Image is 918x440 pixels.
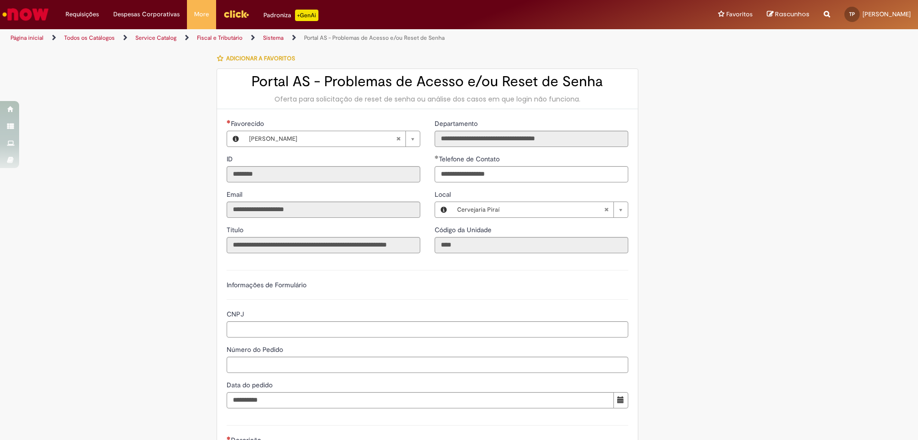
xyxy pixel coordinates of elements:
a: Service Catalog [135,34,176,42]
span: Data do pedido [227,381,274,389]
span: Somente leitura - Email [227,190,244,199]
input: Departamento [435,131,628,147]
input: Data do pedido [227,392,614,408]
button: Adicionar a Favoritos [217,48,300,68]
a: Sistema [263,34,284,42]
input: Telefone de Contato [435,166,628,182]
button: Local, Visualizar este registro Cervejaria Piraí [435,202,452,217]
label: Somente leitura - Email [227,190,244,199]
abbr: Limpar campo Local [599,202,613,217]
span: [PERSON_NAME] [863,10,911,18]
span: TP [849,11,855,17]
input: Título [227,237,420,253]
input: Email [227,202,420,218]
span: Obrigatório Preenchido [227,120,231,124]
a: Página inicial [11,34,44,42]
img: click_logo_yellow_360x200.png [223,7,249,21]
span: Obrigatório Preenchido [435,155,439,159]
span: Somente leitura - ID [227,155,235,163]
span: Necessários [227,436,231,440]
span: Cervejaria Piraí [457,202,604,217]
a: [PERSON_NAME]Limpar campo Favorecido [244,131,420,147]
h2: Portal AS - Problemas de Acesso e/ou Reset de Senha [227,74,628,90]
span: More [194,10,209,19]
span: Rascunhos [775,10,809,19]
input: CNPJ [227,321,628,338]
ul: Trilhas de página [7,29,605,47]
span: Número do Pedido [227,345,285,354]
label: Informações de Formulário [227,281,306,289]
span: Necessários - Favorecido [231,119,266,128]
img: ServiceNow [1,5,50,24]
span: [PERSON_NAME] [249,131,396,147]
button: Favorecido, Visualizar este registro Thiago Figueiredo Pereira [227,131,244,147]
div: Padroniza [263,10,318,21]
p: +GenAi [295,10,318,21]
label: Somente leitura - Título [227,225,245,235]
label: Somente leitura - ID [227,154,235,164]
a: Fiscal e Tributário [197,34,242,42]
a: Rascunhos [767,10,809,19]
a: Cervejaria PiraíLimpar campo Local [452,202,628,217]
span: Adicionar a Favoritos [226,55,295,62]
input: Número do Pedido [227,357,628,373]
div: Oferta para solicitação de reset de senha ou análise dos casos em que login não funciona. [227,94,628,104]
label: Somente leitura - Código da Unidade [435,225,493,235]
span: Local [435,190,453,199]
span: Requisições [66,10,99,19]
input: ID [227,166,420,182]
label: Somente leitura - Departamento [435,119,480,128]
button: Mostrar calendário para Data do pedido [613,392,628,408]
a: Todos os Catálogos [64,34,115,42]
span: Despesas Corporativas [113,10,180,19]
abbr: Limpar campo Favorecido [391,131,405,147]
a: Portal AS - Problemas de Acesso e/ou Reset de Senha [304,34,445,42]
span: Telefone de Contato [439,155,502,163]
input: Código da Unidade [435,237,628,253]
span: Favoritos [726,10,753,19]
span: CNPJ [227,310,246,318]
